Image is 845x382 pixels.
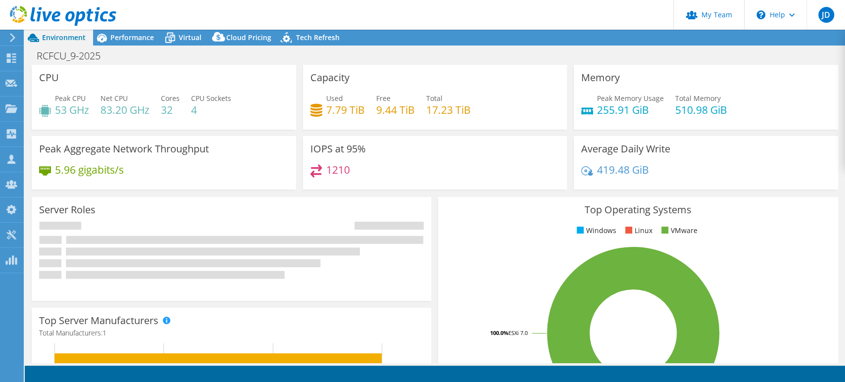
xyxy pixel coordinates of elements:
h3: Capacity [310,72,349,83]
span: Peak CPU [55,94,86,103]
span: CPU Sockets [191,94,231,103]
h4: 7.79 TiB [326,104,365,115]
h3: Peak Aggregate Network Throughput [39,143,209,154]
h3: CPU [39,72,59,83]
h4: 510.98 GiB [675,104,727,115]
span: Tech Refresh [296,33,340,42]
span: 1 [102,328,106,337]
h4: 17.23 TiB [426,104,471,115]
span: Used [326,94,343,103]
h4: 1210 [326,164,350,175]
h1: RCFCU_9-2025 [32,50,116,61]
span: Free [376,94,391,103]
h4: 53 GHz [55,104,89,115]
h4: 419.48 GiB [597,164,649,175]
h4: 9.44 TiB [376,104,415,115]
span: Environment [42,33,86,42]
h3: Average Daily Write [581,143,670,154]
li: Windows [574,225,616,236]
tspan: 100.0% [490,329,508,336]
h4: 4 [191,104,231,115]
h4: Total Manufacturers: [39,328,424,338]
h4: 5.96 gigabits/s [55,164,124,175]
span: Peak Memory Usage [597,94,664,103]
h4: 83.20 GHz [100,104,149,115]
li: VMware [659,225,697,236]
span: Performance [110,33,154,42]
span: Cores [161,94,180,103]
h4: 32 [161,104,180,115]
tspan: ESXi 7.0 [508,329,528,336]
span: JD [818,7,834,23]
h3: Memory [581,72,620,83]
h3: Server Roles [39,204,96,215]
span: Cloud Pricing [226,33,271,42]
li: Linux [623,225,652,236]
h3: IOPS at 95% [310,143,366,154]
h4: 255.91 GiB [597,104,664,115]
span: Total [426,94,443,103]
h3: Top Operating Systems [446,204,830,215]
svg: \n [756,10,765,19]
span: Net CPU [100,94,128,103]
span: Total Memory [675,94,721,103]
h3: Top Server Manufacturers [39,315,158,326]
span: Virtual [179,33,201,42]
